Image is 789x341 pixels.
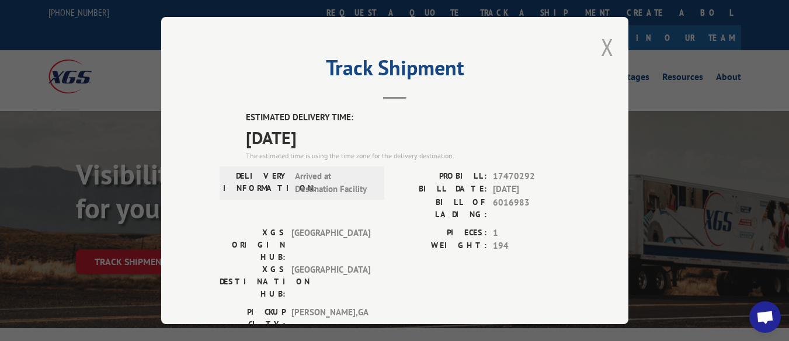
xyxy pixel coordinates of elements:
div: Open chat [749,301,781,333]
h2: Track Shipment [220,60,570,82]
span: [GEOGRAPHIC_DATA] [291,227,370,263]
button: Close modal [601,32,614,62]
label: ESTIMATED DELIVERY TIME: [246,111,570,124]
div: The estimated time is using the time zone for the delivery destination. [246,151,570,161]
label: DELIVERY INFORMATION: [223,170,289,196]
span: 1 [493,227,570,240]
label: PIECES: [395,227,487,240]
label: PROBILL: [395,170,487,183]
span: 17470292 [493,170,570,183]
label: XGS ORIGIN HUB: [220,227,286,263]
span: [DATE] [493,183,570,196]
label: BILL DATE: [395,183,487,196]
span: [PERSON_NAME] , GA [291,306,370,330]
label: WEIGHT: [395,239,487,253]
span: Arrived at Destination Facility [295,170,374,196]
label: BILL OF LADING: [395,196,487,221]
label: XGS DESTINATION HUB: [220,263,286,300]
span: [DATE] [246,124,570,151]
span: 194 [493,239,570,253]
span: [GEOGRAPHIC_DATA] [291,263,370,300]
span: 6016983 [493,196,570,221]
label: PICKUP CITY: [220,306,286,330]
